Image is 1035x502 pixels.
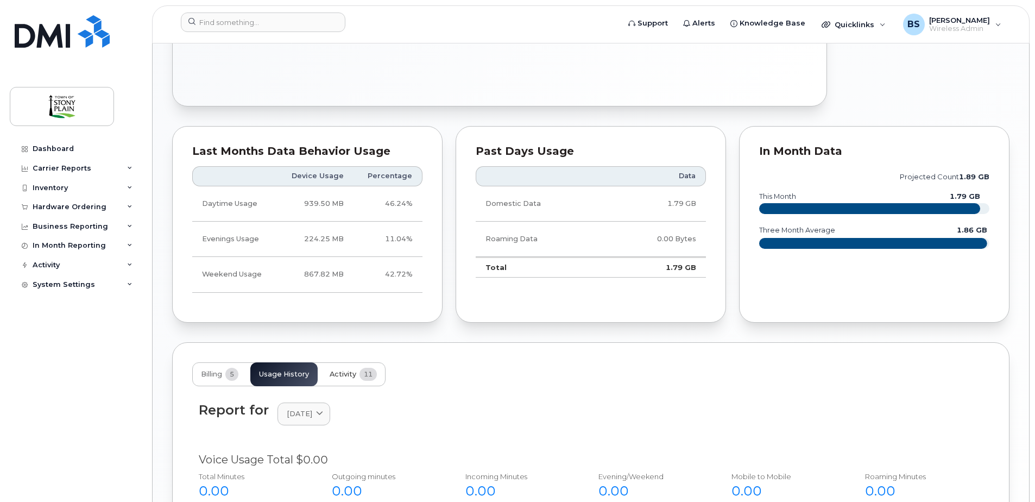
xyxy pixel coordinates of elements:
th: Data [605,166,706,186]
td: 224.25 MB [277,222,354,257]
div: Outgoing minutes [332,472,441,482]
tr: Friday from 6:00pm to Monday 8:00am [192,257,422,292]
td: 1.79 GB [605,186,706,222]
td: Daytime Usage [192,186,277,222]
td: Total [476,257,605,278]
td: 46.24% [354,186,422,222]
span: Quicklinks [835,20,874,29]
text: 1.79 GB [950,192,980,200]
span: BS [907,18,920,31]
div: 0.00 [865,482,974,500]
div: 0.00 [731,482,841,500]
span: [PERSON_NAME] [929,16,990,24]
div: Last Months Data Behavior Usage [192,146,422,157]
div: Incoming Minutes [465,472,575,482]
span: Alerts [692,18,715,29]
text: three month average [759,226,835,234]
span: Activity [330,370,356,379]
text: projected count [900,173,989,181]
div: In Month Data [759,146,989,157]
td: Evenings Usage [192,222,277,257]
td: 939.50 MB [277,186,354,222]
span: Billing [201,370,222,379]
tr: Weekdays from 6:00pm to 8:00am [192,222,422,257]
a: Knowledge Base [723,12,813,34]
div: Past Days Usage [476,146,706,157]
a: [DATE] [277,403,330,425]
div: Quicklinks [814,14,893,35]
span: Knowledge Base [740,18,805,29]
text: 1.86 GB [957,226,987,234]
div: 0.00 [465,482,575,500]
td: 1.79 GB [605,257,706,278]
div: Babatola Satimehin [895,14,1009,35]
div: 0.00 [332,482,441,500]
th: Device Usage [277,166,354,186]
div: Report for [199,403,269,417]
div: 0.00 [598,482,708,500]
td: Domestic Data [476,186,605,222]
td: Weekend Usage [192,257,277,292]
text: this month [759,192,796,200]
div: Roaming Minutes [865,472,974,482]
a: Support [621,12,676,34]
td: Roaming Data [476,222,605,257]
div: Total Minutes [199,472,308,482]
span: 11 [359,368,377,381]
span: Wireless Admin [929,24,990,33]
td: 867.82 MB [277,257,354,292]
div: 0.00 [199,482,308,500]
th: Percentage [354,166,422,186]
td: 42.72% [354,257,422,292]
input: Find something... [181,12,345,32]
span: Support [638,18,668,29]
div: Evening/Weekend [598,472,708,482]
a: Alerts [676,12,723,34]
div: Mobile to Mobile [731,472,841,482]
td: 0.00 Bytes [605,222,706,257]
span: [DATE] [287,409,312,419]
td: 11.04% [354,222,422,257]
div: Voice Usage Total $0.00 [199,452,983,468]
span: 5 [225,368,238,381]
tspan: 1.89 GB [959,173,989,181]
